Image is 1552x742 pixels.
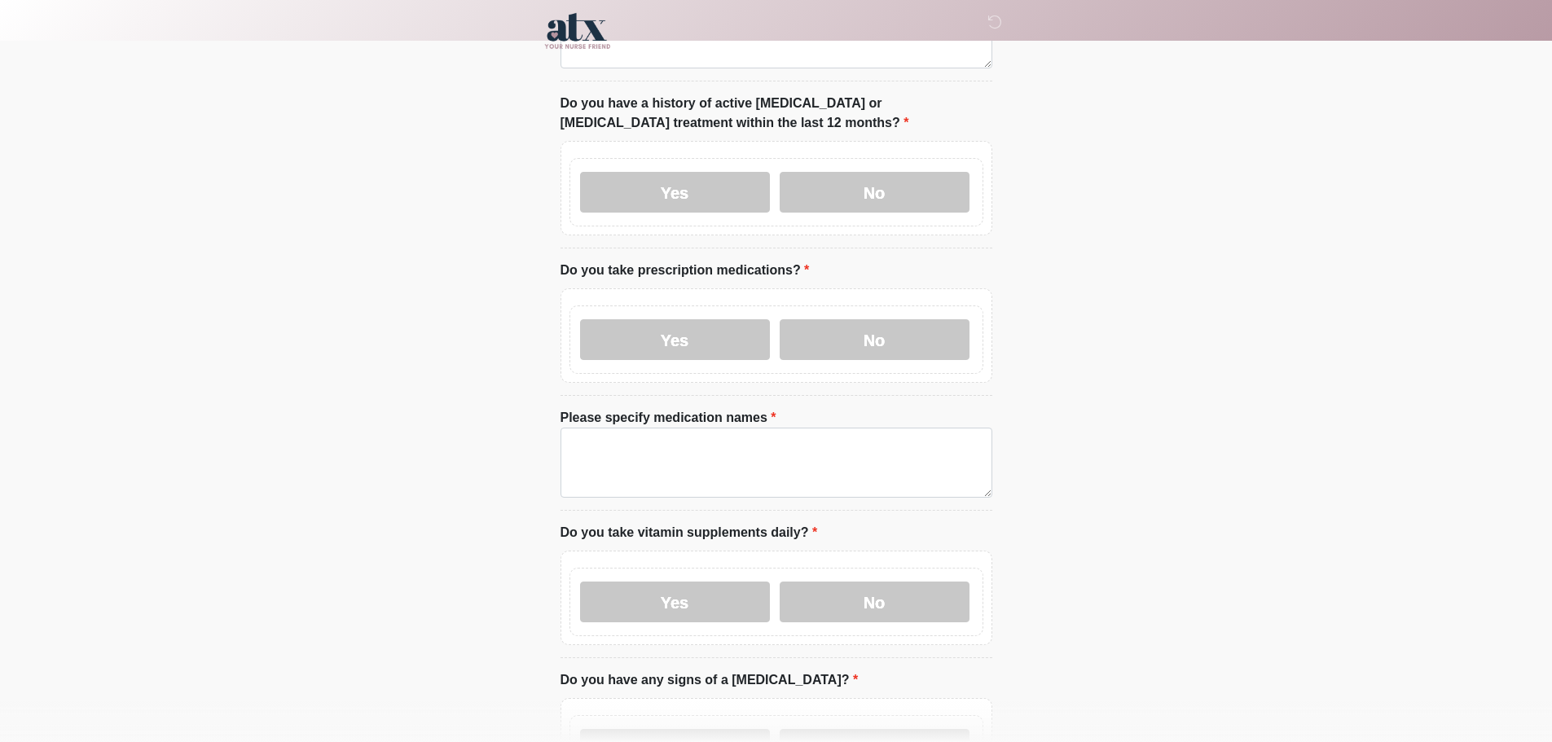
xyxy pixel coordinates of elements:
[780,319,969,360] label: No
[561,670,859,690] label: Do you have any signs of a [MEDICAL_DATA]?
[580,582,770,622] label: Yes
[580,319,770,360] label: Yes
[780,172,969,213] label: No
[561,94,992,133] label: Do you have a history of active [MEDICAL_DATA] or [MEDICAL_DATA] treatment within the last 12 mon...
[580,172,770,213] label: Yes
[780,582,969,622] label: No
[561,261,810,280] label: Do you take prescription medications?
[561,408,776,428] label: Please specify medication names
[561,523,818,542] label: Do you take vitamin supplements daily?
[544,12,613,50] img: Your Nurse Friend Logo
